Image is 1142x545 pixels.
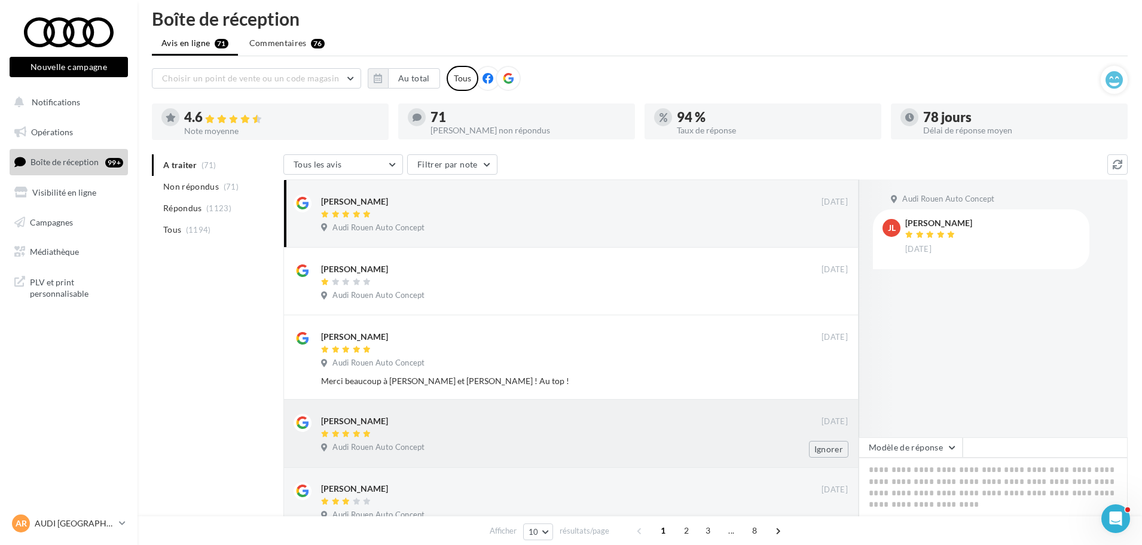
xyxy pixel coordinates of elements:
[447,66,478,91] div: Tous
[311,39,325,48] div: 76
[332,358,425,369] span: Audi Rouen Auto Concept
[654,521,673,540] span: 1
[1101,504,1130,533] iframe: Intercom live chat
[407,154,497,175] button: Filtrer par note
[368,68,440,89] button: Au total
[7,149,130,175] a: Boîte de réception99+
[7,90,126,115] button: Notifications
[224,182,239,191] span: (71)
[523,523,554,540] button: 10
[184,111,379,124] div: 4.6
[184,127,379,135] div: Note moyenne
[560,525,609,537] span: résultats/page
[32,187,96,197] span: Visibilité en ligne
[822,416,848,427] span: [DATE]
[332,442,425,453] span: Audi Rouen Auto Concept
[529,527,539,537] span: 10
[321,196,388,208] div: [PERSON_NAME]
[923,126,1118,135] div: Délai de réponse moyen
[7,120,130,145] a: Opérations
[7,269,130,305] a: PLV et print personnalisable
[7,239,130,264] a: Médiathèque
[388,68,440,89] button: Au total
[249,37,307,49] span: Commentaires
[430,111,625,124] div: 71
[822,332,848,343] span: [DATE]
[105,158,123,168] div: 99+
[35,517,114,529] p: AUDI [GEOGRAPHIC_DATA]
[163,181,219,193] span: Non répondus
[30,246,79,257] span: Médiathèque
[888,222,896,234] span: jl
[152,10,1128,28] div: Boîte de réception
[809,441,848,458] button: Ignorer
[30,274,123,300] span: PLV et print personnalisable
[152,68,361,89] button: Choisir un point de vente ou un code magasin
[332,290,425,301] span: Audi Rouen Auto Concept
[677,111,872,124] div: 94 %
[10,512,128,535] a: AR AUDI [GEOGRAPHIC_DATA]
[490,525,517,537] span: Afficher
[677,521,696,540] span: 2
[822,197,848,208] span: [DATE]
[30,217,73,227] span: Campagnes
[32,97,80,107] span: Notifications
[321,415,388,427] div: [PERSON_NAME]
[321,483,388,495] div: [PERSON_NAME]
[163,202,202,214] span: Répondus
[30,157,99,167] span: Boîte de réception
[163,224,181,236] span: Tous
[162,73,339,83] span: Choisir un point de vente ou un code magasin
[283,154,403,175] button: Tous les avis
[321,263,388,275] div: [PERSON_NAME]
[905,219,972,227] div: [PERSON_NAME]
[722,521,741,540] span: ...
[206,203,231,213] span: (1123)
[859,437,963,458] button: Modèle de réponse
[698,521,717,540] span: 3
[745,521,764,540] span: 8
[677,126,872,135] div: Taux de réponse
[16,517,27,529] span: AR
[7,180,130,205] a: Visibilité en ligne
[10,57,128,77] button: Nouvelle campagne
[902,194,994,205] span: Audi Rouen Auto Concept
[186,225,211,235] span: (1194)
[822,485,848,495] span: [DATE]
[31,127,73,137] span: Opérations
[321,375,770,387] div: Merci beaucoup à [PERSON_NAME] et [PERSON_NAME] ! Au top !
[7,210,130,235] a: Campagnes
[294,159,342,169] span: Tous les avis
[822,264,848,275] span: [DATE]
[430,126,625,135] div: [PERSON_NAME] non répondus
[923,111,1118,124] div: 78 jours
[332,223,425,233] span: Audi Rouen Auto Concept
[332,510,425,520] span: Audi Rouen Auto Concept
[321,331,388,343] div: [PERSON_NAME]
[905,244,932,255] span: [DATE]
